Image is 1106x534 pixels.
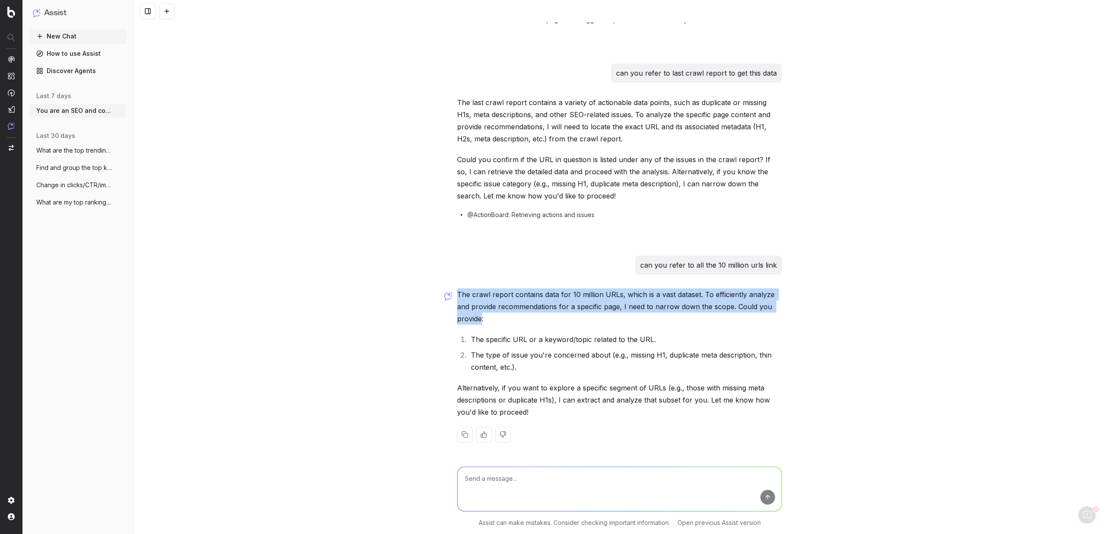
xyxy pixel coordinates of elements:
[36,131,75,140] span: last 30 days
[44,7,67,19] h1: Assist
[36,198,112,207] span: What are my top ranking pages?
[640,259,777,271] p: can you refer to all the 10 million urls link
[36,181,112,189] span: Change in clicks/CTR/impressions over la
[8,106,15,113] img: Studio
[36,106,112,115] span: You are an SEO and content optimizat
[29,47,126,61] a: How to use Assist
[9,145,14,151] img: Switch project
[29,64,126,78] a: Discover Agents
[457,382,782,418] p: Alternatively, if you want to explore a specific segment of URLs (e.g., those with missing meta d...
[8,89,15,96] img: Activation
[33,9,41,17] img: Assist
[457,288,782,325] p: The crawl report contains data for 10 million URLs, which is a vast dataset. To efficiently analy...
[677,518,761,527] a: Open previous Assist version
[29,104,126,118] button: You are an SEO and content optimizat
[8,513,15,520] img: My account
[1077,505,1097,525] iframe: Intercom live chat
[468,349,782,373] li: The type of issue you're concerned about (e.g., missing H1, duplicate meta description, thin cont...
[457,96,782,145] p: The last crawl report contains a variety of actionable data points, such as duplicate or missing ...
[29,195,126,209] button: What are my top ranking pages?
[468,333,782,345] li: The specific URL or a keyword/topic related to the URL.
[457,153,782,202] p: Could you confirm if the URL in question is listed under any of the issues in the crawl report? I...
[29,144,126,157] button: What are the top trending topics for hom
[29,161,126,175] button: Find and group the top keywords for
[36,146,112,155] span: What are the top trending topics for hom
[8,122,15,130] img: Assist
[29,178,126,192] button: Change in clicks/CTR/impressions over la
[1094,505,1101,512] span: 1
[444,292,452,301] img: Botify assist logo
[7,6,15,18] img: Botify logo
[8,56,15,63] img: Analytics
[29,29,126,43] button: New Chat
[8,497,15,504] img: Setting
[36,163,112,172] span: Find and group the top keywords for
[8,72,15,80] img: Intelligence
[616,67,777,79] p: can you refer to last crawl report to get this data
[467,211,594,219] span: @ActionBoard: Retrieving actions and issues
[36,92,71,100] span: last 7 days
[479,518,670,527] p: Assist can make mistakes. Consider checking important information.
[33,7,123,19] button: Assist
